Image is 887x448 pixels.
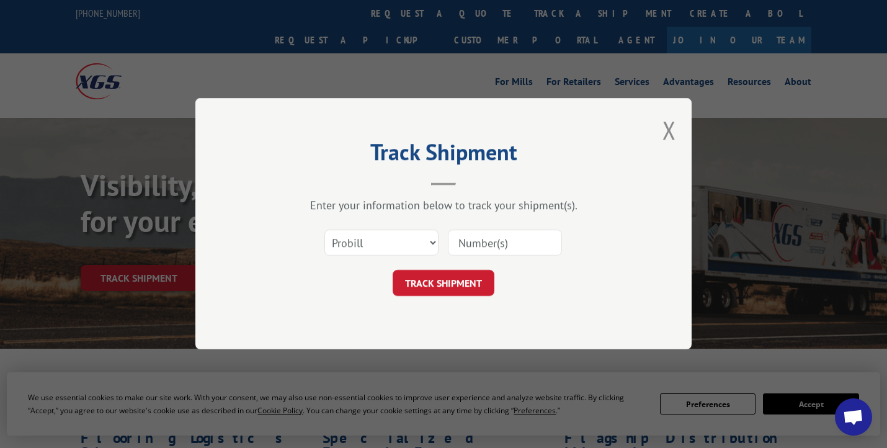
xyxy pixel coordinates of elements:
div: Enter your information below to track your shipment(s). [257,199,630,213]
button: TRACK SHIPMENT [393,271,494,297]
div: Open chat [835,398,872,436]
input: Number(s) [448,230,562,256]
button: Close modal [662,114,676,146]
h2: Track Shipment [257,143,630,167]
